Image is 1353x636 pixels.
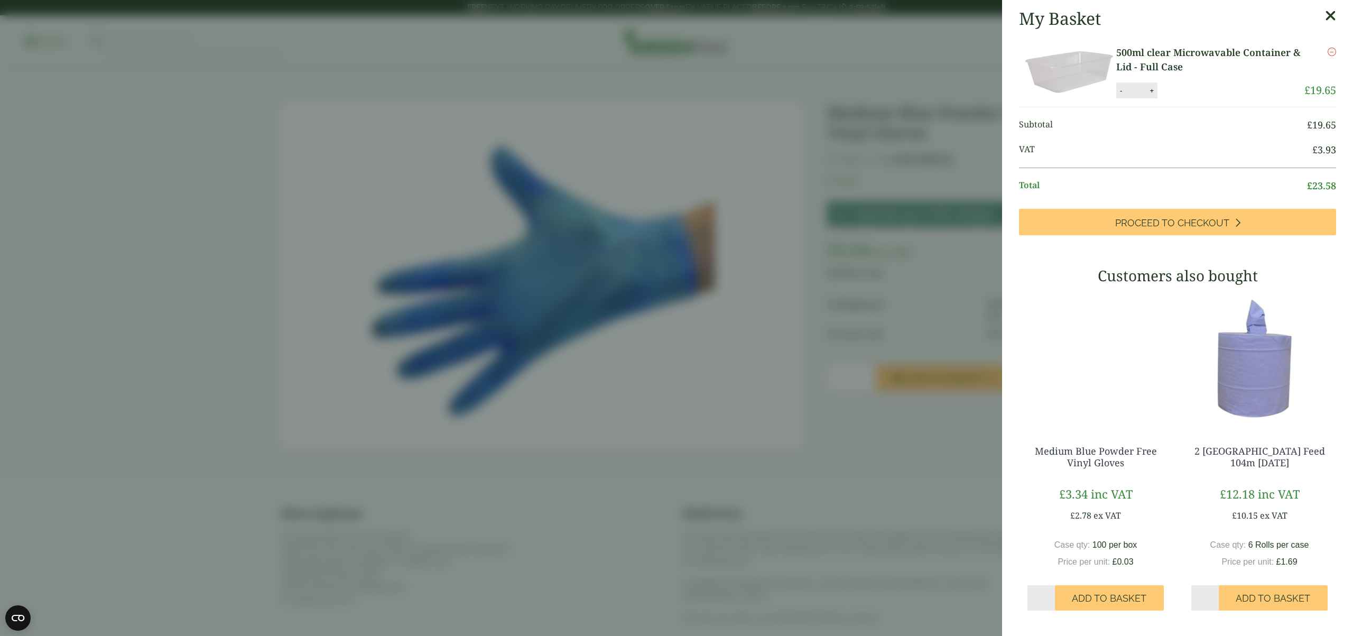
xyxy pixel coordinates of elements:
[1019,8,1101,29] h2: My Basket
[1116,45,1304,74] a: 500ml clear Microwavable Container & Lid - Full Case
[1058,557,1110,566] span: Price per unit:
[1019,267,1336,285] h3: Customers also bought
[1220,486,1226,502] span: £
[1059,486,1088,502] bdi: 3.34
[1113,557,1117,566] span: £
[1115,217,1229,229] span: Proceed to Checkout
[1248,540,1309,549] span: 6 Rolls per case
[1210,540,1246,549] span: Case qty:
[1232,510,1237,521] span: £
[1276,557,1281,566] span: £
[1093,510,1121,521] span: ex VAT
[1260,510,1287,521] span: ex VAT
[1054,540,1090,549] span: Case qty:
[1220,486,1255,502] bdi: 12.18
[1146,86,1157,95] button: +
[1307,179,1312,192] span: £
[1183,292,1336,425] img: 3630017-2-Ply-Blue-Centre-Feed-104m
[1070,510,1091,521] bdi: 2.78
[1070,510,1075,521] span: £
[1117,86,1125,95] button: -
[1221,557,1274,566] span: Price per unit:
[1113,557,1134,566] bdi: 0.03
[1035,445,1157,469] a: Medium Blue Powder Free Vinyl Gloves
[1019,118,1307,132] span: Subtotal
[1019,179,1307,193] span: Total
[1307,118,1336,131] bdi: 19.65
[1304,83,1336,97] bdi: 19.65
[1019,143,1312,157] span: VAT
[1328,45,1336,58] a: Remove this item
[1258,486,1300,502] span: inc VAT
[1194,445,1325,469] a: 2 [GEOGRAPHIC_DATA] Feed 104m [DATE]
[1236,593,1310,604] span: Add to Basket
[1219,585,1328,611] button: Add to Basket
[1307,179,1336,192] bdi: 23.58
[1312,143,1336,156] bdi: 3.93
[1059,486,1065,502] span: £
[1232,510,1258,521] bdi: 10.15
[1276,557,1298,566] bdi: 1.69
[1304,83,1310,97] span: £
[1091,486,1133,502] span: inc VAT
[1019,209,1336,235] a: Proceed to Checkout
[1307,118,1312,131] span: £
[1312,143,1318,156] span: £
[1092,540,1137,549] span: 100 per box
[1055,585,1164,611] button: Add to Basket
[1072,593,1146,604] span: Add to Basket
[5,605,31,631] button: Open CMP widget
